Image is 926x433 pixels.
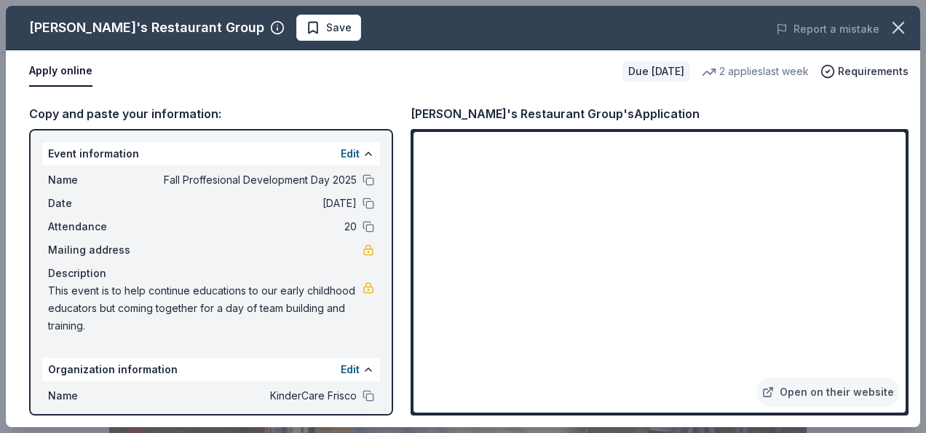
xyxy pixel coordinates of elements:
[296,15,361,41] button: Save
[48,171,146,189] span: Name
[48,282,363,335] span: This event is to help continue educations to our early childhood educators but coming together fo...
[838,63,909,80] span: Requirements
[48,410,146,428] span: Website
[146,387,357,405] span: KinderCare Frisco
[48,241,146,259] span: Mailing address
[48,265,374,282] div: Description
[341,361,360,378] button: Edit
[146,195,357,212] span: [DATE]
[776,20,879,38] button: Report a mistake
[756,378,900,407] a: Open on their website
[48,195,146,212] span: Date
[29,56,92,87] button: Apply online
[341,145,360,163] button: Edit
[29,16,264,39] div: [PERSON_NAME]'s Restaurant Group
[702,63,809,80] div: 2 applies last week
[42,358,380,381] div: Organization information
[146,171,357,189] span: Fall Proffesional Development Day 2025
[48,218,146,235] span: Attendance
[42,142,380,165] div: Event information
[146,218,357,235] span: 20
[285,413,357,425] span: Fill in using "Edit"
[29,104,393,123] div: Copy and paste your information:
[48,387,146,405] span: Name
[820,63,909,80] button: Requirements
[411,104,700,123] div: [PERSON_NAME]'s Restaurant Group's Application
[622,61,690,82] div: Due [DATE]
[326,19,352,36] span: Save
